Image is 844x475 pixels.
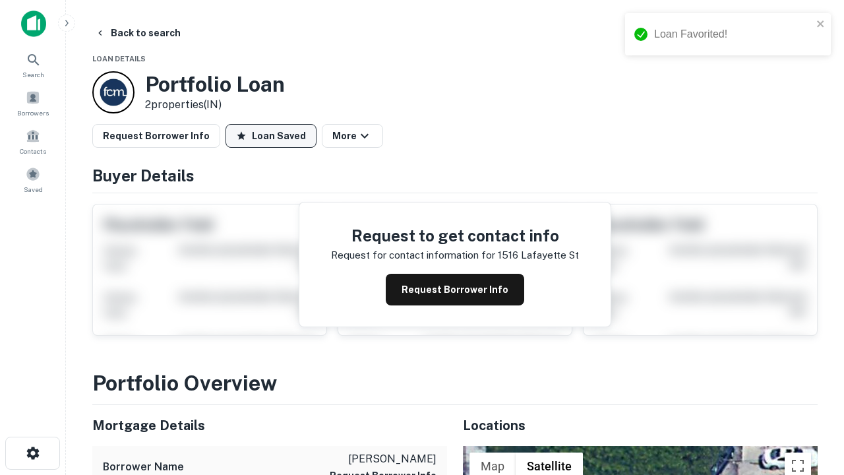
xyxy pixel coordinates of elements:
[386,274,524,305] button: Request Borrower Info
[17,108,49,118] span: Borrowers
[145,72,285,97] h3: Portfolio Loan
[4,162,62,197] a: Saved
[21,11,46,37] img: capitalize-icon.png
[20,146,46,156] span: Contacts
[778,369,844,433] iframe: Chat Widget
[330,451,437,467] p: [PERSON_NAME]
[4,47,62,82] a: Search
[145,97,285,113] p: 2 properties (IN)
[322,124,383,148] button: More
[24,184,43,195] span: Saved
[4,85,62,121] a: Borrowers
[4,123,62,159] a: Contacts
[331,247,495,263] p: Request for contact information for
[92,124,220,148] button: Request Borrower Info
[103,459,184,475] h6: Borrower Name
[92,367,818,399] h3: Portfolio Overview
[90,21,186,45] button: Back to search
[92,55,146,63] span: Loan Details
[226,124,316,148] button: Loan Saved
[654,26,812,42] div: Loan Favorited!
[331,224,579,247] h4: Request to get contact info
[463,416,818,435] h5: Locations
[22,69,44,80] span: Search
[816,18,826,31] button: close
[92,164,818,187] h4: Buyer Details
[92,416,447,435] h5: Mortgage Details
[498,247,579,263] p: 1516 lafayette st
